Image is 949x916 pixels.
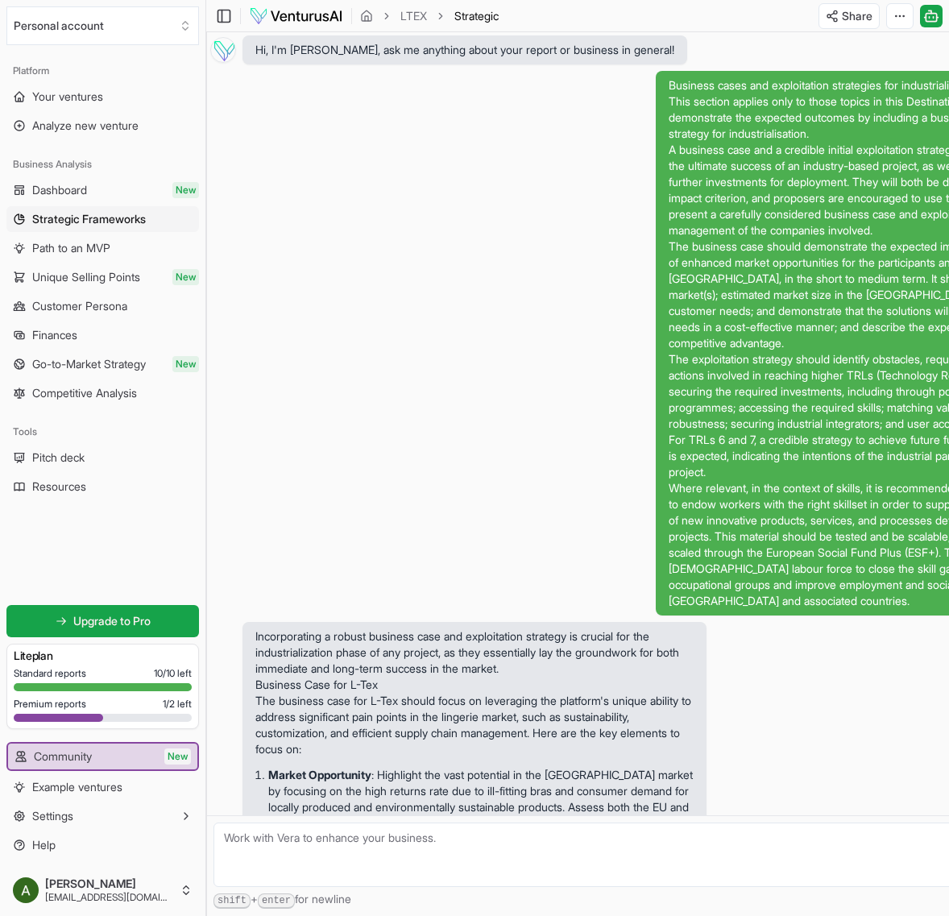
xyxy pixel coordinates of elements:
[6,774,199,800] a: Example ventures
[258,893,295,909] kbd: enter
[6,151,199,177] div: Business Analysis
[14,648,192,664] h3: Lite plan
[6,871,199,910] button: [PERSON_NAME][EMAIL_ADDRESS][DOMAIN_NAME]
[13,877,39,903] img: ACg8ocJ7KVQOdJaW3PdX8E65e2EZ92JzdNb9v8V4PtX_TGc3q-9WSg=s96-c
[172,182,199,198] span: New
[213,891,351,909] span: + for newline
[6,293,199,319] a: Customer Persona
[255,628,694,677] p: Incorporating a robust business case and exploitation strategy is crucial for the industrializati...
[32,269,140,285] span: Unique Selling Points
[6,419,199,445] div: Tools
[268,767,694,831] p: : Highlight the vast potential in the [GEOGRAPHIC_DATA] market by focusing on the high returns ra...
[34,748,92,765] span: Community
[14,698,86,711] span: Premium reports
[6,6,199,45] button: Select an organization
[454,8,499,24] span: Strategic
[32,479,86,495] span: Resources
[172,269,199,285] span: New
[268,768,371,781] strong: Market Opportunity
[6,84,199,110] a: Your ventures
[32,385,137,401] span: Competitive Analysis
[400,8,427,24] a: LTEX
[73,613,151,629] span: Upgrade to Pro
[249,6,343,26] img: logo
[32,182,87,198] span: Dashboard
[164,748,191,765] span: New
[172,356,199,372] span: New
[255,42,674,58] span: Hi, I'm [PERSON_NAME], ask me anything about your report or business in general!
[6,380,199,406] a: Competitive Analysis
[32,356,146,372] span: Go-to-Market Strategy
[32,240,110,256] span: Path to an MVP
[6,206,199,232] a: Strategic Frameworks
[6,177,199,203] a: DashboardNew
[255,677,694,693] h3: Business Case for L-Tex
[6,113,199,139] a: Analyze new venture
[32,89,103,105] span: Your ventures
[45,877,173,891] span: [PERSON_NAME]
[8,744,197,769] a: CommunityNew
[32,450,85,466] span: Pitch deck
[32,298,127,314] span: Customer Persona
[842,8,872,24] span: Share
[6,803,199,829] button: Settings
[32,118,139,134] span: Analyze new venture
[360,8,499,24] nav: breadcrumb
[818,3,880,29] button: Share
[32,779,122,795] span: Example ventures
[6,235,199,261] a: Path to an MVP
[6,832,199,858] a: Help
[6,605,199,637] a: Upgrade to Pro
[255,693,694,757] p: The business case for L-Tex should focus on leveraging the platform's unique ability to address s...
[163,698,192,711] span: 1 / 2 left
[154,667,192,680] span: 10 / 10 left
[32,327,77,343] span: Finances
[210,37,236,63] img: Vera
[6,474,199,499] a: Resources
[32,837,56,853] span: Help
[6,264,199,290] a: Unique Selling PointsNew
[6,58,199,84] div: Platform
[32,211,146,227] span: Strategic Frameworks
[6,351,199,377] a: Go-to-Market StrategyNew
[14,667,86,680] span: Standard reports
[6,322,199,348] a: Finances
[6,445,199,470] a: Pitch deck
[32,808,73,824] span: Settings
[213,893,251,909] kbd: shift
[45,891,173,904] span: [EMAIL_ADDRESS][DOMAIN_NAME]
